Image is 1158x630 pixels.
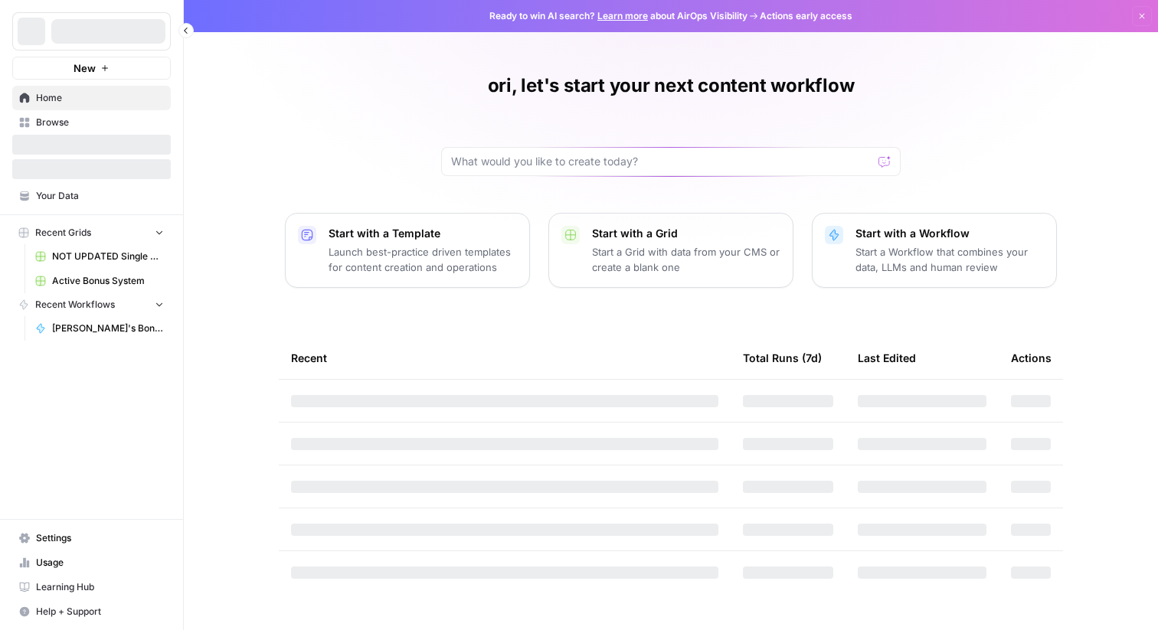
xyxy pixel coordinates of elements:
[548,213,793,288] button: Start with a GridStart a Grid with data from your CMS or create a blank one
[36,189,164,203] span: Your Data
[291,337,718,379] div: Recent
[36,91,164,105] span: Home
[285,213,530,288] button: Start with a TemplateLaunch best-practice driven templates for content creation and operations
[12,526,171,550] a: Settings
[592,244,780,275] p: Start a Grid with data from your CMS or create a blank one
[36,116,164,129] span: Browse
[1011,337,1052,379] div: Actions
[12,293,171,316] button: Recent Workflows
[52,250,164,263] span: NOT UPDATED Single Bonus Creation
[36,531,164,545] span: Settings
[12,57,171,80] button: New
[329,226,517,241] p: Start with a Template
[36,556,164,570] span: Usage
[592,226,780,241] p: Start with a Grid
[855,226,1044,241] p: Start with a Workflow
[35,298,115,312] span: Recent Workflows
[597,10,648,21] a: Learn more
[28,269,171,293] a: Active Bonus System
[451,154,872,169] input: What would you like to create today?
[329,244,517,275] p: Launch best-practice driven templates for content creation and operations
[12,86,171,110] a: Home
[74,60,96,76] span: New
[858,337,916,379] div: Last Edited
[743,337,822,379] div: Total Runs (7d)
[12,599,171,624] button: Help + Support
[855,244,1044,275] p: Start a Workflow that combines your data, LLMs and human review
[28,244,171,269] a: NOT UPDATED Single Bonus Creation
[35,226,91,240] span: Recent Grids
[12,184,171,208] a: Your Data
[12,575,171,599] a: Learning Hub
[12,110,171,135] a: Browse
[36,605,164,619] span: Help + Support
[36,580,164,594] span: Learning Hub
[52,322,164,335] span: [PERSON_NAME]'s Bonus Text Creation ARABIC
[760,9,852,23] span: Actions early access
[12,221,171,244] button: Recent Grids
[12,550,171,575] a: Usage
[812,213,1057,288] button: Start with a WorkflowStart a Workflow that combines your data, LLMs and human review
[52,274,164,288] span: Active Bonus System
[489,9,747,23] span: Ready to win AI search? about AirOps Visibility
[488,73,855,98] h1: ori, let's start your next content workflow
[28,316,171,341] a: [PERSON_NAME]'s Bonus Text Creation ARABIC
